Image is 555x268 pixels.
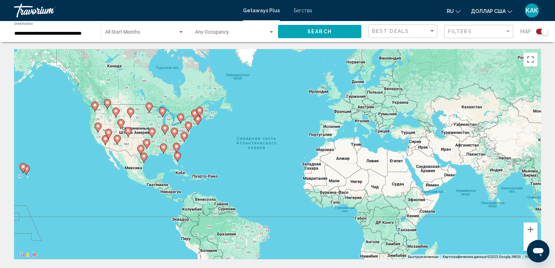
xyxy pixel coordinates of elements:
[16,250,39,259] a: Открыть эту область в Google Картах (в новом окне)
[372,28,409,34] span: Best Deals
[523,222,537,236] button: Увеличить
[443,255,521,259] span: Картографические данные ©2025 Google, INEGI
[526,7,538,14] font: КАК
[471,8,506,14] font: доллар США
[523,237,537,251] button: Уменьшить
[525,255,539,259] a: Условия (ссылка откроется в новой вкладке)
[444,25,513,39] button: Filter
[447,6,460,16] button: Изменить язык
[372,28,435,34] mat-select: Sort by
[278,25,361,38] button: Search
[408,254,438,259] button: Быстрые клавиши
[523,3,541,18] button: Меню пользователя
[520,27,531,36] span: Map
[16,250,39,259] img: Google
[307,29,332,35] span: Search
[471,6,512,16] button: Изменить валюту
[527,240,549,262] iframe: Кнопка запуска окна обмена сообщениями
[243,8,280,13] a: Getaways Plus
[523,53,537,67] button: Включить полноэкранный режим
[14,4,236,18] a: Травориум
[294,8,312,13] a: Бегства
[447,8,454,14] font: ru
[448,29,472,34] span: Filters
